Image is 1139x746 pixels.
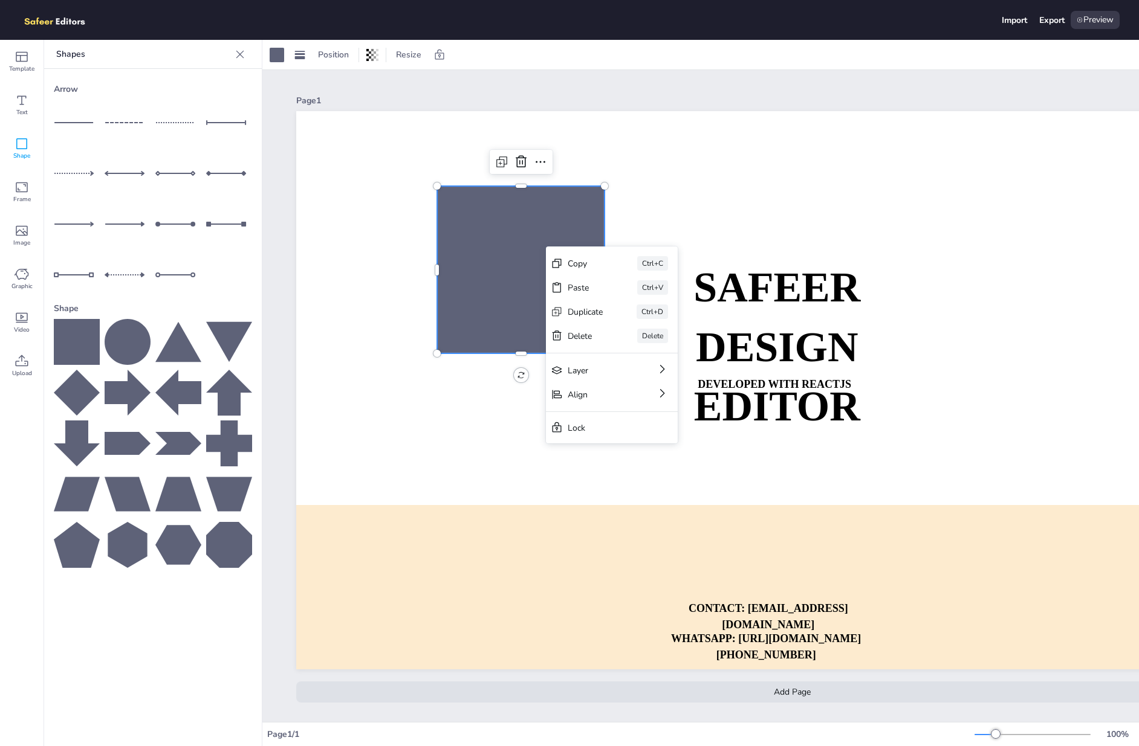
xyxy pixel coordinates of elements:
[19,11,103,29] img: logo.png
[267,728,975,740] div: Page 1 / 1
[54,79,252,100] div: Arrow
[316,49,351,60] span: Position
[568,258,603,269] div: Copy
[694,324,860,429] strong: DESIGN EDITOR
[689,602,848,631] strong: CONTACT: [EMAIL_ADDRESS][DOMAIN_NAME]
[1002,14,1027,26] div: Import
[56,40,230,69] p: Shapes
[13,195,31,204] span: Frame
[568,365,622,376] div: Layer
[14,325,30,335] span: Video
[637,280,668,295] div: Ctrl+V
[13,151,30,161] span: Shape
[568,306,603,318] div: Duplicate
[568,330,603,342] div: Delete
[637,304,668,319] div: Ctrl+D
[11,281,33,291] span: Graphic
[698,378,851,390] strong: DEVELOPED WITH REACTJS
[637,329,668,343] div: Delete
[568,282,603,294] div: Paste
[12,368,32,378] span: Upload
[1071,11,1120,29] div: Preview
[671,632,861,661] strong: WHATSAPP: [URL][DOMAIN_NAME][PHONE_NUMBER]
[568,389,622,400] div: Align
[9,64,34,74] span: Template
[693,265,860,311] strong: SAFEER
[54,298,252,319] div: Shape
[16,108,28,117] span: Text
[394,49,424,60] span: Resize
[568,422,639,434] div: Lock
[1103,728,1132,740] div: 100 %
[296,95,1135,106] div: Page 1
[1039,14,1065,26] div: Export
[637,256,668,271] div: Ctrl+C
[13,238,30,248] span: Image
